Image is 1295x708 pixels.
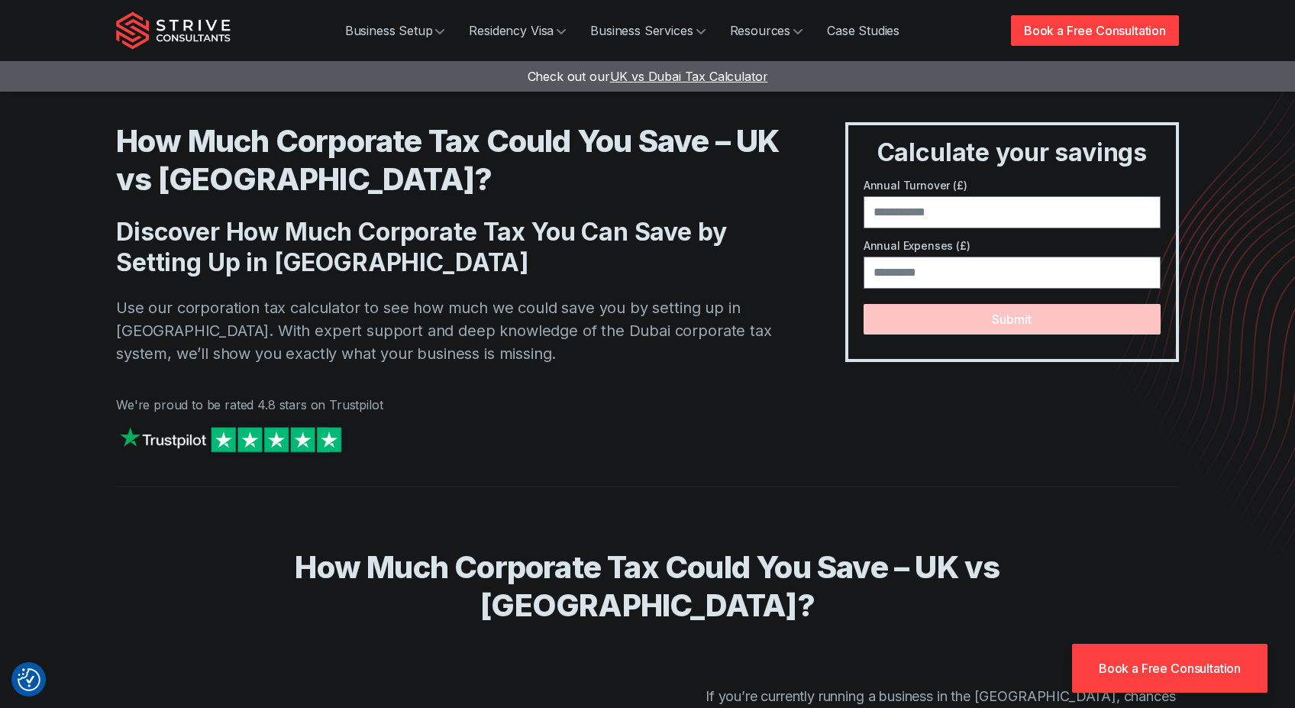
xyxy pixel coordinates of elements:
[815,15,912,46] a: Case Studies
[864,177,1161,193] label: Annual Turnover (£)
[18,668,40,691] img: Revisit consent button
[718,15,815,46] a: Resources
[864,304,1161,335] button: Submit
[864,238,1161,254] label: Annual Expenses (£)
[116,122,784,199] h1: How Much Corporate Tax Could You Save – UK vs [GEOGRAPHIC_DATA]?
[1011,15,1179,46] a: Book a Free Consultation
[116,296,784,365] p: Use our corporation tax calculator to see how much we could save you by setting up in [GEOGRAPHIC...
[333,15,457,46] a: Business Setup
[116,217,784,278] h2: Discover How Much Corporate Tax You Can Save by Setting Up in [GEOGRAPHIC_DATA]
[457,15,578,46] a: Residency Visa
[116,396,784,414] p: We're proud to be rated 4.8 stars on Trustpilot
[854,137,1170,168] h3: Calculate your savings
[18,668,40,691] button: Consent Preferences
[528,69,768,84] a: Check out ourUK vs Dubai Tax Calculator
[578,15,717,46] a: Business Services
[116,423,345,456] img: Strive on Trustpilot
[159,548,1136,625] h2: How Much Corporate Tax Could You Save – UK vs [GEOGRAPHIC_DATA]?
[1072,644,1268,693] a: Book a Free Consultation
[610,69,768,84] span: UK vs Dubai Tax Calculator
[116,11,231,50] img: Strive Consultants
